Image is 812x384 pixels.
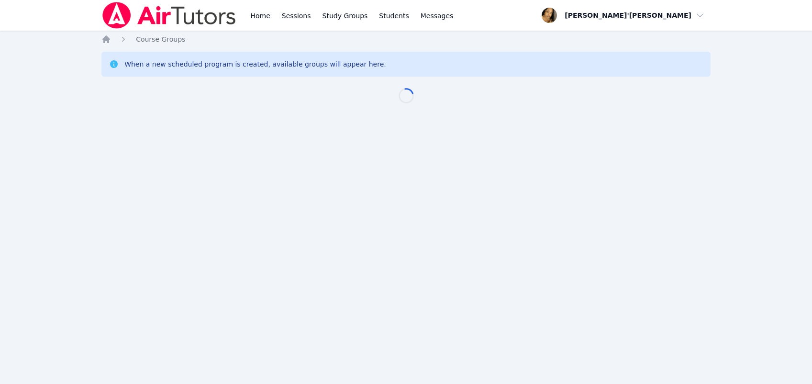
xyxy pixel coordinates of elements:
[101,2,237,29] img: Air Tutors
[421,11,454,21] span: Messages
[136,35,185,43] span: Course Groups
[124,59,386,69] div: When a new scheduled program is created, available groups will appear here.
[136,34,185,44] a: Course Groups
[101,34,711,44] nav: Breadcrumb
